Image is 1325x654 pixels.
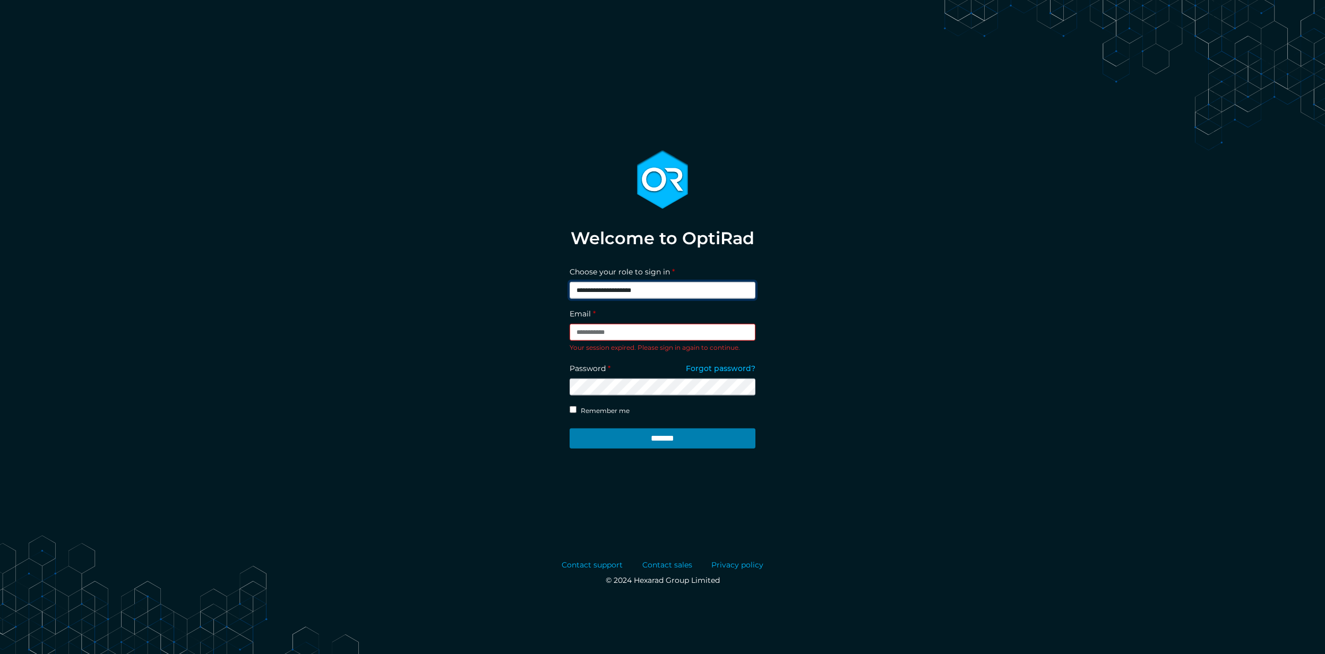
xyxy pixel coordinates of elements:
[570,343,740,351] span: Your session expired. Please sign in again to continue.
[570,308,596,320] label: Email
[686,363,755,378] a: Forgot password?
[570,363,610,374] label: Password
[562,560,623,571] a: Contact support
[637,150,688,209] img: optirad_logo-13d80ebaeef41a0bd4daa28750046bb8215ff99b425e875e5b69abade74ad868.svg
[562,575,763,586] p: © 2024 Hexarad Group Limited
[711,560,763,571] a: Privacy policy
[570,266,675,278] label: Choose your role to sign in
[581,406,630,416] label: Remember me
[642,560,692,571] a: Contact sales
